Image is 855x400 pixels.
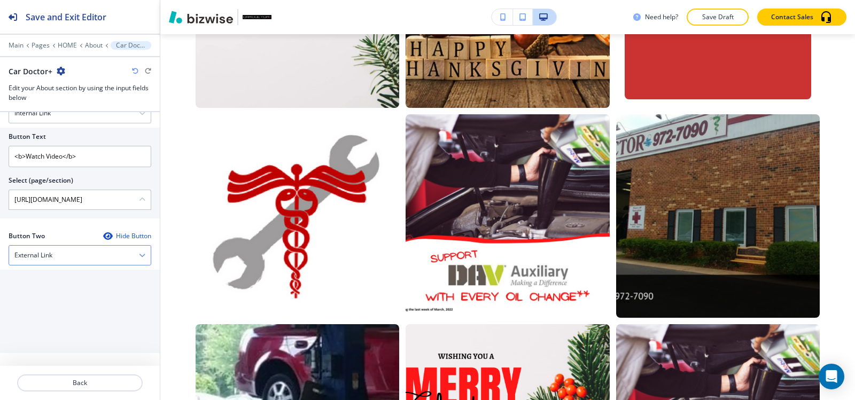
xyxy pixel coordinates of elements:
[9,231,45,241] h2: Button Two
[169,11,233,23] img: Bizwise Logo
[9,66,52,77] h2: Car Doctor+
[32,42,50,49] button: Pages
[687,9,749,26] button: Save Draft
[111,41,151,50] button: Car Doctor+
[85,42,103,49] button: About
[17,374,143,391] button: Back
[9,83,151,103] h3: Edit your About section by using the input fields below
[757,9,846,26] button: Contact Sales
[243,15,271,19] img: Your Logo
[58,42,77,49] button: HOME
[645,12,678,22] h3: Need help?
[9,42,24,49] button: Main
[9,176,73,185] h2: Select (page/section)
[14,250,52,260] h4: External Link
[9,191,139,209] input: Manual Input
[18,378,142,388] p: Back
[771,12,813,22] p: Contact Sales
[701,12,735,22] p: Save Draft
[26,11,106,23] h2: Save and Exit Editor
[116,42,146,49] p: Car Doctor+
[14,108,51,118] h4: Internal Link
[819,364,844,389] div: Open Intercom Messenger
[103,232,151,240] button: Hide Button
[9,132,46,142] h2: Button Text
